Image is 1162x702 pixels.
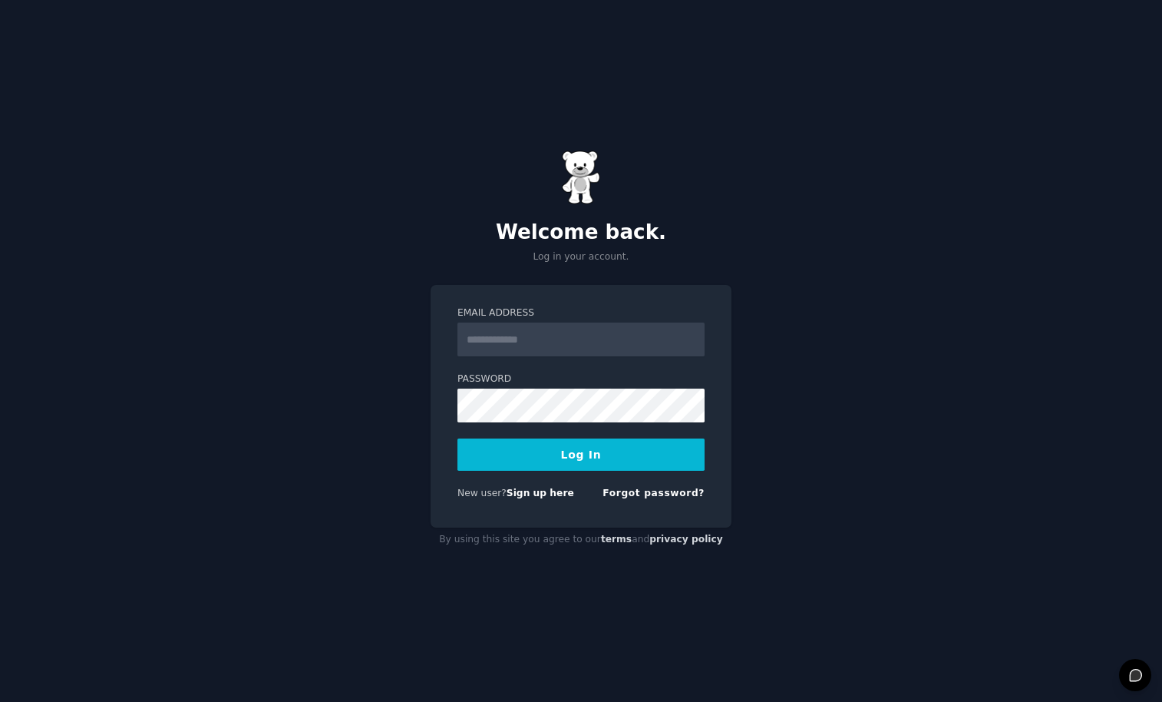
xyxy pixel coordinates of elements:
a: Forgot password? [602,488,705,498]
span: New user? [457,488,507,498]
a: Sign up here [507,488,574,498]
a: privacy policy [649,534,723,545]
a: terms [601,534,632,545]
p: Log in your account. [431,250,731,264]
label: Email Address [457,306,705,320]
label: Password [457,373,705,386]
div: By using this site you agree to our and [431,528,731,552]
h2: Welcome back. [431,220,731,245]
button: Log In [457,439,705,471]
img: Gummy Bear [562,151,600,204]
